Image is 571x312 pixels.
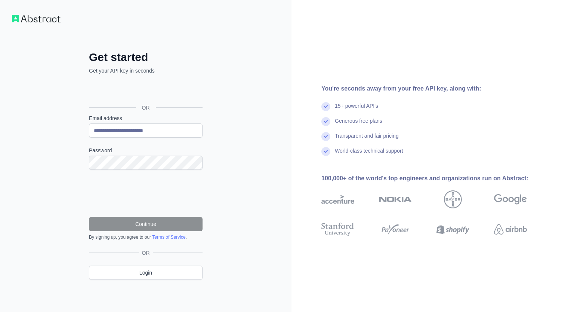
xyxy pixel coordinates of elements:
[436,221,469,238] img: shopify
[321,102,330,111] img: check mark
[321,174,551,183] div: 100,000+ of the world's top engineers and organizations run on Abstract:
[89,114,203,122] label: Email address
[89,147,203,154] label: Password
[85,83,205,99] iframe: Sign in with Google Button
[321,117,330,126] img: check mark
[89,217,203,231] button: Continue
[379,190,412,208] img: nokia
[12,15,61,22] img: Workflow
[89,179,203,208] iframe: reCAPTCHA
[89,266,203,280] a: Login
[494,221,527,238] img: airbnb
[139,249,153,257] span: OR
[444,190,462,208] img: bayer
[379,221,412,238] img: payoneer
[321,84,551,93] div: You're seconds away from your free API key, along with:
[89,51,203,64] h2: Get started
[89,67,203,74] p: Get your API key in seconds
[89,234,203,240] div: By signing up, you agree to our .
[494,190,527,208] img: google
[321,221,354,238] img: stanford university
[335,132,399,147] div: Transparent and fair pricing
[321,132,330,141] img: check mark
[136,104,156,111] span: OR
[321,190,354,208] img: accenture
[335,147,403,162] div: World-class technical support
[321,147,330,156] img: check mark
[152,235,185,240] a: Terms of Service
[335,117,382,132] div: Generous free plans
[335,102,378,117] div: 15+ powerful API's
